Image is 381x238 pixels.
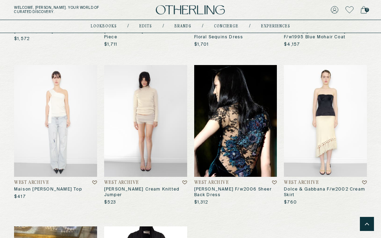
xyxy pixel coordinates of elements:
p: $760 [284,200,297,205]
img: Roberto Cavalli F/W2006 sheer back dress [194,65,277,177]
div: / [163,24,164,29]
p: $1,711 [104,42,117,47]
h4: West Archive [14,180,49,185]
a: Roberto Cavalli F/W2006 sheer back dressWest Archive[PERSON_NAME] F/w2006 Sheer Back Dress$1,312 [194,65,277,205]
p: $1,701 [194,42,209,47]
a: Maison Martin Margiela TopWest ArchiveMaison [PERSON_NAME] Top$417 [14,65,97,200]
a: concierge [214,25,239,28]
p: $417 [14,194,26,200]
div: / [127,24,129,29]
h3: Versace Circa Late 1990’s Black Floral Sequins Dress [194,29,277,40]
div: / [202,24,203,29]
p: $523 [104,200,116,205]
h3: [PERSON_NAME] F/w2006 Sheer Back Dress [194,187,277,198]
span: 0 [365,8,369,12]
h4: West Archive [284,180,319,185]
h3: Maison [PERSON_NAME] Top [14,187,97,192]
h3: [PERSON_NAME] S/s2000 Two Piece [104,29,187,40]
h3: Gucci By [PERSON_NAME] F/w1995 Blue Mohair Coat [284,29,367,40]
h4: West Archive [104,180,139,185]
a: Hussein Chalayan cream knitted jumperWest Archive[PERSON_NAME] Cream Knitted Jumper$523 [104,65,187,205]
img: logo [156,5,225,15]
img: Hussein Chalayan cream knitted jumper [104,65,187,177]
img: Dolce & Gabbana F/W2002 cream skirt [284,65,367,177]
p: $1,572 [14,36,30,42]
h3: [PERSON_NAME] Cream Knitted Jumper [104,187,187,198]
a: Brands [174,25,191,28]
h4: West Archive [194,180,229,185]
a: Edits [139,25,152,28]
h3: Dolce & Gabbana F/w2002 Cream Skirt [284,187,367,198]
a: lookbooks [91,25,117,28]
div: / [249,24,250,29]
img: Maison Martin Margiela Top [14,65,97,177]
p: $1,312 [194,200,208,205]
a: experiences [261,25,290,28]
a: 0 [361,5,367,15]
h5: Welcome, [PERSON_NAME] . Your world of curated discovery. [14,6,120,14]
p: $4,157 [284,42,300,47]
a: Dolce & Gabbana F/W2002 cream skirtWest ArchiveDolce & Gabbana F/w2002 Cream Skirt$760 [284,65,367,205]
